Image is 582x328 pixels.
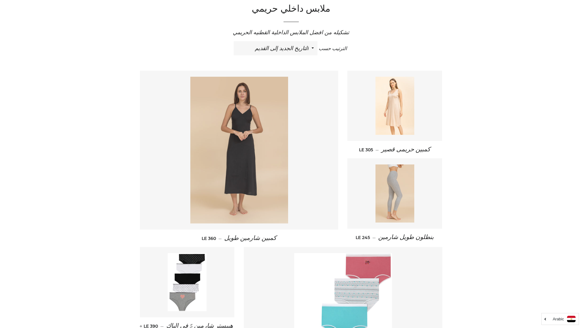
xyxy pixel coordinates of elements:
[140,230,339,247] a: كمبين شارمين طويل — LE 360
[347,229,442,246] a: بنطلون طويل شارمين — LE 245
[224,235,276,241] span: كمبين شارمين طويل
[347,141,442,158] a: كمبين حريمى قصير — LE 305
[375,147,379,153] span: —
[202,236,216,241] span: LE 360
[356,235,370,240] span: LE 245
[545,316,576,322] a: Arabic
[140,28,442,37] p: تشكيله من افضل الملابس الداخلية القطنيه الحريمي
[378,234,434,241] span: بنطلون طويل شارمين
[359,147,373,153] span: LE 305
[140,3,442,16] h1: ملابس داخلي حريمي
[553,317,564,321] i: Arabic
[218,236,222,241] span: —
[372,235,376,240] span: —
[381,146,430,153] span: كمبين حريمى قصير
[319,46,347,51] span: الترتيب حسب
